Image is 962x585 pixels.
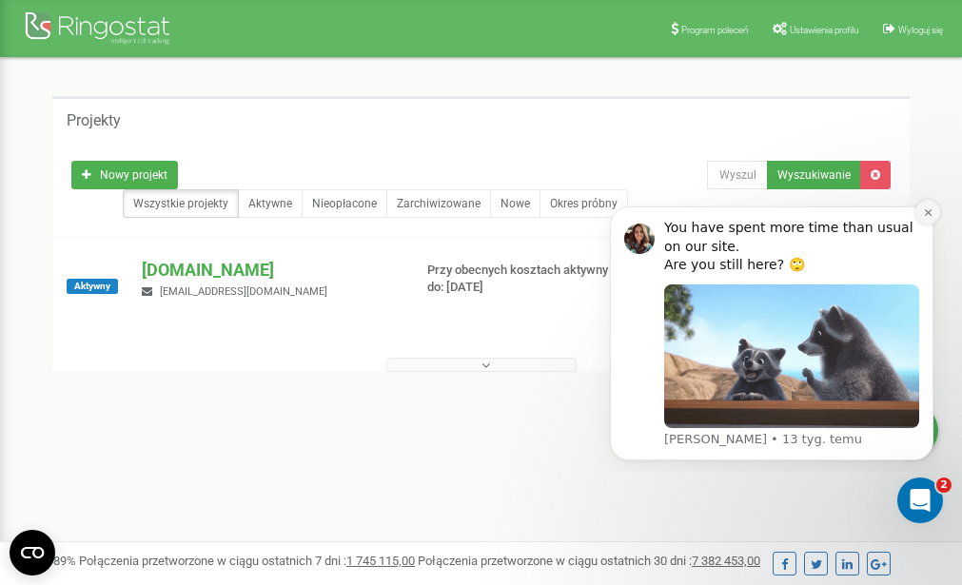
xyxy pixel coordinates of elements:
button: Open CMP widget [10,530,55,575]
a: Aktywne [238,189,303,218]
span: Wyloguj się [898,25,943,35]
a: Nowe [490,189,540,218]
button: Wyszukiwanie [767,161,861,189]
a: Nowy projekt [71,161,178,189]
h5: Projekty [67,112,121,129]
span: Połączenia przetworzone w ciągu ostatnich 7 dni : [79,554,415,568]
iframe: Intercom notifications wiadomość [581,189,962,472]
span: Połączenia przetworzone w ciągu ostatnich 30 dni : [418,554,760,568]
p: Przy obecnych kosztach aktywny do: [DATE] [427,262,611,297]
iframe: Intercom live chat [897,478,943,523]
u: 7 382 453,00 [692,554,760,568]
a: Nieopłacone [302,189,387,218]
a: Zarchiwizowane [386,189,491,218]
span: 2 [936,478,952,493]
u: 1 745 115,00 [346,554,415,568]
span: Program poleceń [681,25,748,35]
span: Aktywny [67,279,118,294]
span: [EMAIL_ADDRESS][DOMAIN_NAME] [160,285,327,298]
a: Wszystkie projekty [123,189,239,218]
input: Wyszukiwanie [707,161,768,189]
a: Okres próbny [540,189,628,218]
p: [DOMAIN_NAME] [142,258,396,283]
span: Ustawienia profilu [790,25,858,35]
